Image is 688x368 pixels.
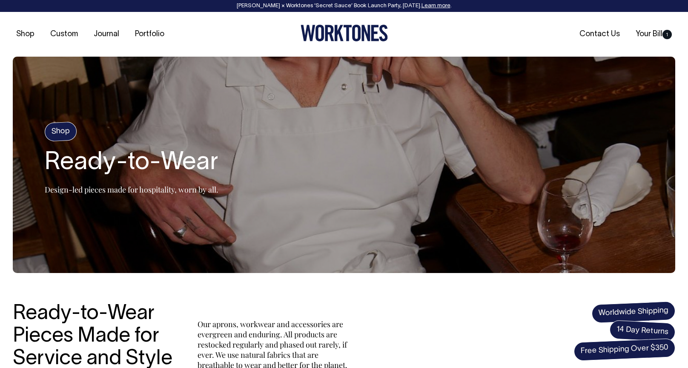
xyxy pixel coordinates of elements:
a: Contact Us [576,27,623,41]
span: Worldwide Shipping [591,301,676,323]
a: Portfolio [132,27,168,41]
p: Design-led pieces made for hospitality, worn by all. [45,184,218,195]
a: Shop [13,27,38,41]
a: Journal [90,27,123,41]
a: Learn more [421,3,450,9]
span: 14 Day Returns [609,320,676,342]
a: Custom [47,27,81,41]
div: [PERSON_NAME] × Worktones ‘Secret Sauce’ Book Launch Party, [DATE]. . [9,3,679,9]
h2: Ready-to-Wear [45,149,218,177]
h4: Shop [44,122,77,142]
span: Free Shipping Over $350 [573,338,676,361]
span: 1 [662,30,672,39]
a: Your Bill1 [632,27,675,41]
